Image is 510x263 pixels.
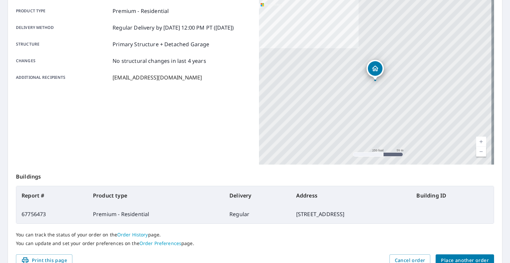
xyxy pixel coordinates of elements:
[16,24,110,32] p: Delivery method
[113,57,206,65] p: No structural changes in last 4 years
[16,57,110,65] p: Changes
[139,240,181,246] a: Order Preferences
[16,40,110,48] p: Structure
[16,186,88,205] th: Report #
[113,73,202,81] p: [EMAIL_ADDRESS][DOMAIN_NAME]
[113,24,234,32] p: Regular Delivery by [DATE] 12:00 PM PT ([DATE])
[16,73,110,81] p: Additional recipients
[367,60,384,80] div: Dropped pin, building 1, Residential property, 641 Main St Monroe, OR 97456
[113,7,169,15] p: Premium - Residential
[16,7,110,15] p: Product type
[291,186,411,205] th: Address
[117,231,148,238] a: Order History
[16,240,494,246] p: You can update and set your order preferences on the page.
[16,205,88,223] td: 67756473
[16,165,494,186] p: Buildings
[16,232,494,238] p: You can track the status of your order on the page.
[411,186,494,205] th: Building ID
[476,137,486,147] a: Current Level 17, Zoom In
[291,205,411,223] td: [STREET_ADDRESS]
[88,186,224,205] th: Product type
[113,40,209,48] p: Primary Structure + Detached Garage
[224,205,291,223] td: Regular
[224,186,291,205] th: Delivery
[476,147,486,157] a: Current Level 17, Zoom Out
[88,205,224,223] td: Premium - Residential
